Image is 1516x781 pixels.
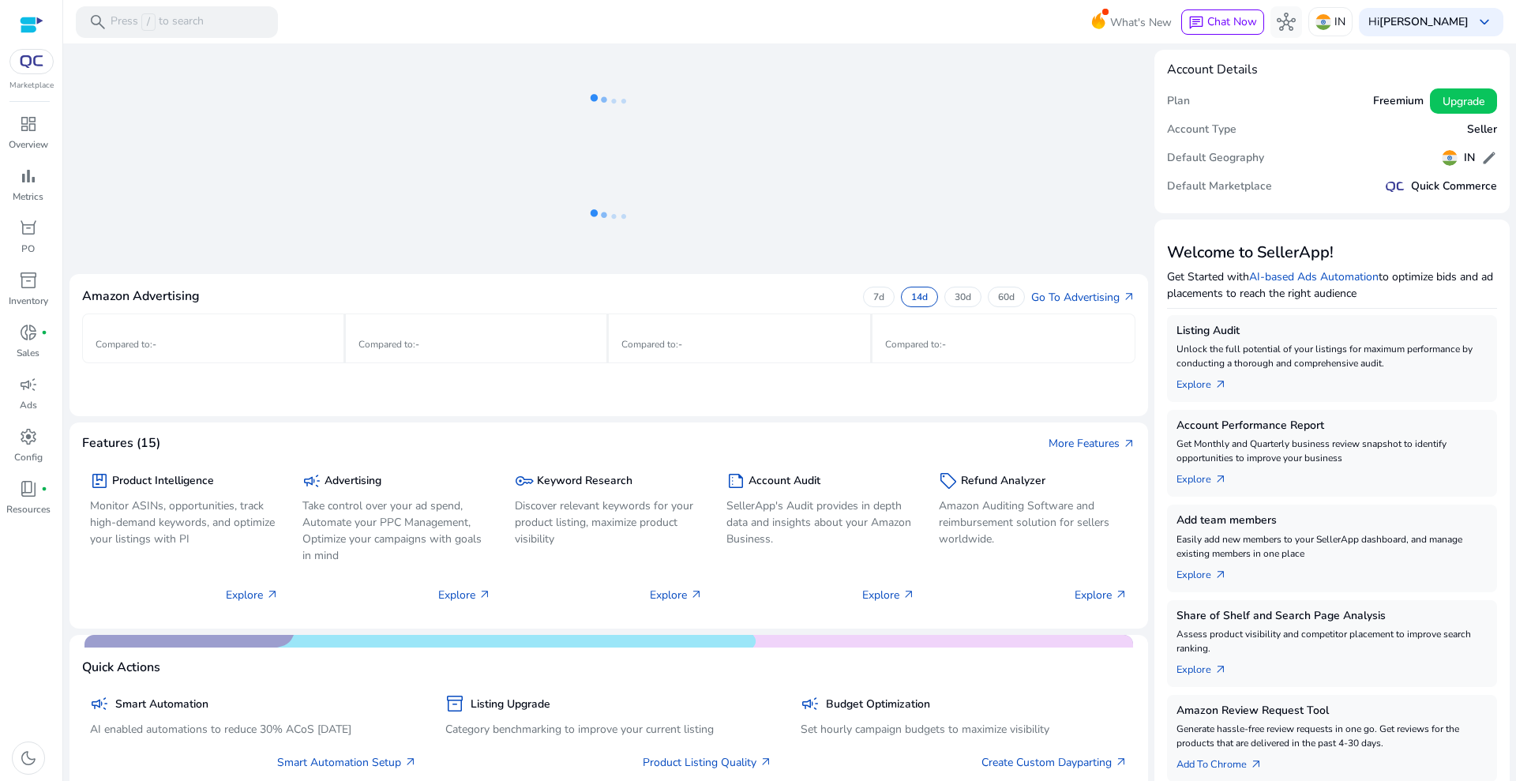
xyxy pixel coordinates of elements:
[302,498,491,564] p: Take control over your ad spend, Automate your PPC Management, Optimize your campaigns with goals...
[266,588,279,601] span: arrow_outward
[90,471,109,490] span: package
[19,219,38,238] span: orders
[515,471,534,490] span: key
[277,754,417,771] a: Smart Automation Setup
[1167,62,1258,77] h4: Account Details
[1270,6,1302,38] button: hub
[358,337,595,351] p: Compared to :
[1181,9,1264,35] button: chatChat Now
[1176,419,1488,433] h5: Account Performance Report
[19,479,38,498] span: book_4
[115,698,208,712] h5: Smart Automation
[1115,588,1128,601] span: arrow_outward
[82,660,160,675] h4: Quick Actions
[515,498,704,547] p: Discover relevant keywords for your product listing, maximize product visibility
[1464,152,1475,165] h5: IN
[19,323,38,342] span: donut_small
[726,471,745,490] span: summarize
[19,115,38,133] span: dashboard
[6,502,51,516] p: Resources
[152,338,156,351] span: -
[1214,569,1227,581] span: arrow_outward
[1176,342,1488,370] p: Unlock the full potential of your listings for maximum performance by conducting a thorough and c...
[1442,150,1458,166] img: in.svg
[726,498,915,547] p: SellerApp's Audit provides in depth data and insights about your Amazon Business.
[438,587,491,603] p: Explore
[621,337,857,351] p: Compared to :
[96,337,331,351] p: Compared to :
[749,475,820,488] h5: Account Audit
[90,721,417,738] p: AI enabled automations to reduce 30% ACoS [DATE]
[19,427,38,446] span: settings
[1249,269,1379,284] a: AI-based Ads Automation
[1475,13,1494,32] span: keyboard_arrow_down
[678,338,682,351] span: -
[939,471,958,490] span: sell
[1167,123,1236,137] h5: Account Type
[801,721,1128,738] p: Set hourly campaign budgets to maximize visibility
[404,756,417,768] span: arrow_outward
[1443,93,1484,110] span: Upgrade
[19,167,38,186] span: bar_chart
[981,754,1128,771] a: Create Custom Dayparting
[911,291,928,303] p: 14d
[760,756,772,768] span: arrow_outward
[112,475,214,488] h5: Product Intelligence
[1115,756,1128,768] span: arrow_outward
[19,271,38,290] span: inventory_2
[1123,437,1135,450] span: arrow_outward
[1411,180,1497,193] h5: Quick Commerce
[19,749,38,768] span: dark_mode
[1110,9,1172,36] span: What's New
[41,486,47,492] span: fiber_manual_record
[942,338,946,351] span: -
[1176,722,1488,750] p: Generate hassle-free review requests in one go. Get reviews for the products that are delivered i...
[82,289,200,304] h4: Amazon Advertising
[1123,291,1135,303] span: arrow_outward
[1167,152,1264,165] h5: Default Geography
[1176,750,1275,772] a: Add To Chrome
[325,475,381,488] h5: Advertising
[873,291,884,303] p: 7d
[226,587,279,603] p: Explore
[1214,378,1227,391] span: arrow_outward
[13,190,43,204] p: Metrics
[1176,532,1488,561] p: Easily add new members to your SellerApp dashboard, and manage existing members in one place
[9,137,48,152] p: Overview
[939,498,1128,547] p: Amazon Auditing Software and reimbursement solution for sellers worldwide.
[1167,180,1272,193] h5: Default Marketplace
[20,398,37,412] p: Ads
[1176,437,1488,465] p: Get Monthly and Quarterly business review snapshot to identify opportunities to improve your busi...
[471,698,550,712] h5: Listing Upgrade
[862,587,915,603] p: Explore
[1467,123,1497,137] h5: Seller
[650,587,703,603] p: Explore
[1334,8,1345,36] p: IN
[885,337,1123,351] p: Compared to :
[1049,435,1135,452] a: More Featuresarrow_outward
[9,294,48,308] p: Inventory
[955,291,971,303] p: 30d
[1167,268,1497,302] p: Get Started with to optimize bids and ad placements to reach the right audience
[1315,14,1331,30] img: in.svg
[445,694,464,713] span: inventory_2
[1176,325,1488,338] h5: Listing Audit
[111,13,204,31] p: Press to search
[1176,370,1240,392] a: Explorearrow_outward
[537,475,632,488] h5: Keyword Research
[826,698,930,712] h5: Budget Optimization
[17,346,39,360] p: Sales
[961,475,1045,488] h5: Refund Analyzer
[302,471,321,490] span: campaign
[1176,610,1488,623] h5: Share of Shelf and Search Page Analysis
[90,694,109,713] span: campaign
[82,436,160,451] h4: Features (15)
[1176,561,1240,583] a: Explorearrow_outward
[9,80,54,92] p: Marketplace
[90,498,279,547] p: Monitor ASINs, opportunities, track high-demand keywords, and optimize your listings with PI
[1176,704,1488,718] h5: Amazon Review Request Tool
[415,338,419,351] span: -
[17,55,46,68] img: QC-logo.svg
[643,754,772,771] a: Product Listing Quality
[1373,95,1424,108] h5: Freemium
